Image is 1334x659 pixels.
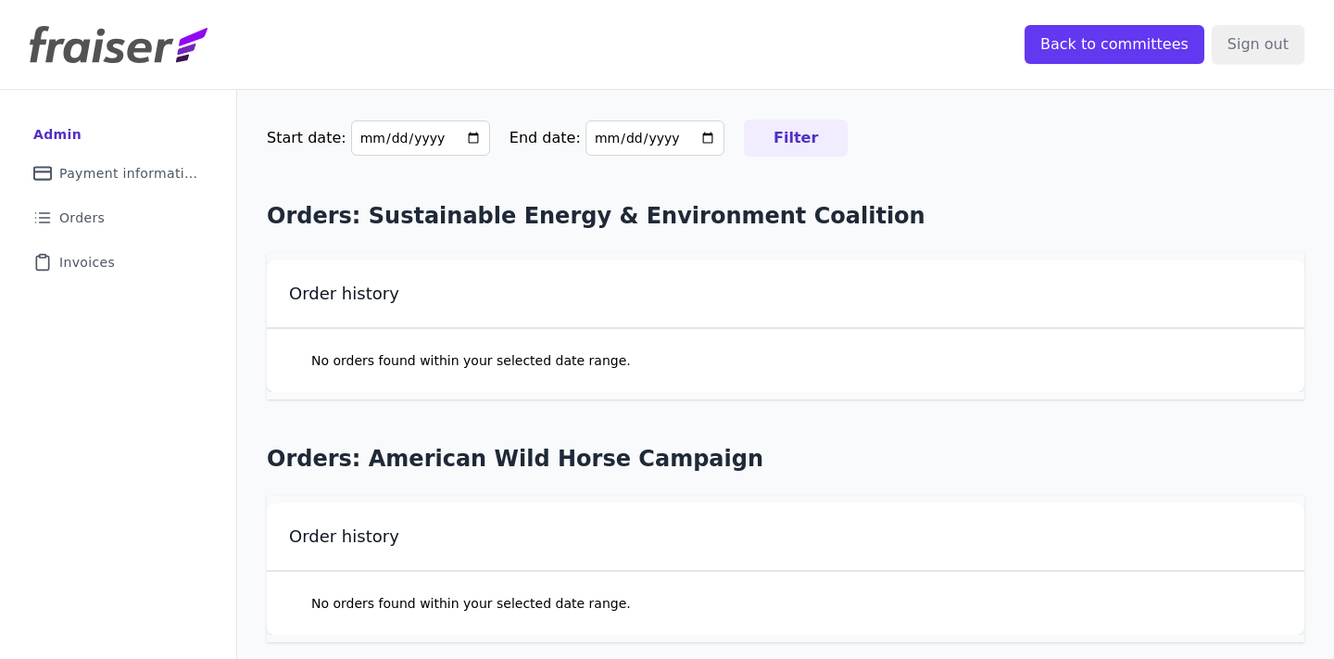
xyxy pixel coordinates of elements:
h2: Order history [289,283,399,305]
span: Orders [59,209,105,227]
p: No orders found within your selected date range. [289,329,653,392]
div: Admin [33,125,82,144]
h2: Order history [289,526,399,548]
span: Payment information [59,164,199,183]
label: Start date: [267,129,346,146]
p: No orders found within your selected date range. [289,572,653,635]
img: Fraiser Logo [30,26,208,63]
h1: Orders: American Wild Horse Campaign [267,444,1304,474]
a: Payment information [15,153,221,194]
input: Sign out [1212,25,1304,64]
input: Back to committees [1025,25,1204,64]
input: Filter [744,120,848,157]
label: End date: [510,129,581,146]
a: Invoices [15,242,221,283]
span: Invoices [59,253,115,272]
a: Orders [15,197,221,238]
h1: Orders: Sustainable Energy & Environment Coalition [267,201,1304,231]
